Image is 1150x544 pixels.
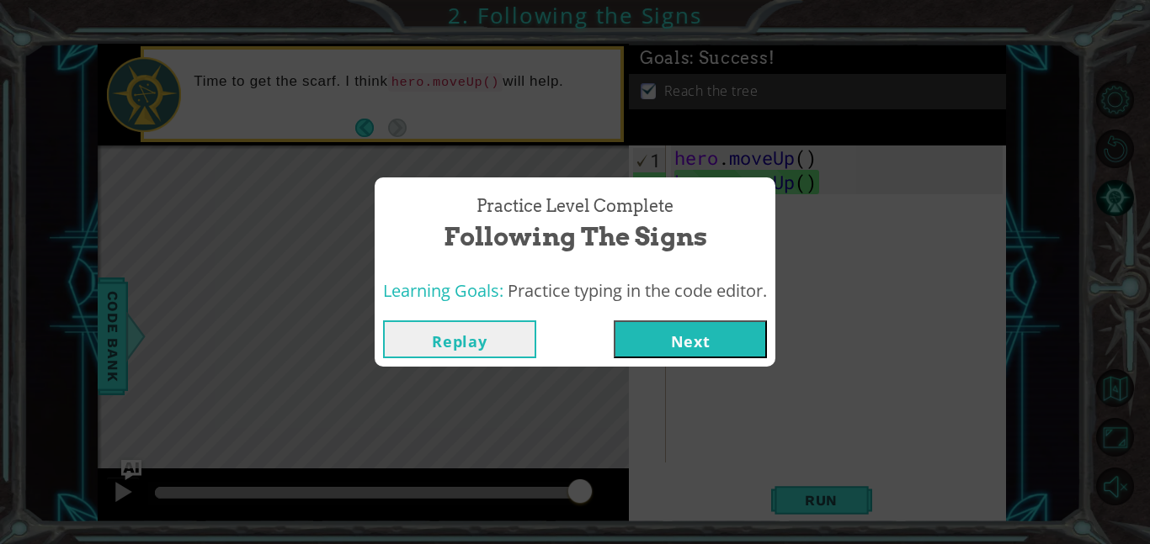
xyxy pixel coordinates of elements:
span: Learning Goals: [383,279,503,302]
span: Practice Level Complete [477,194,673,219]
button: Replay [383,320,536,358]
button: Next [614,320,767,358]
span: Practice typing in the code editor. [508,279,767,302]
span: Following the Signs [444,219,707,255]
